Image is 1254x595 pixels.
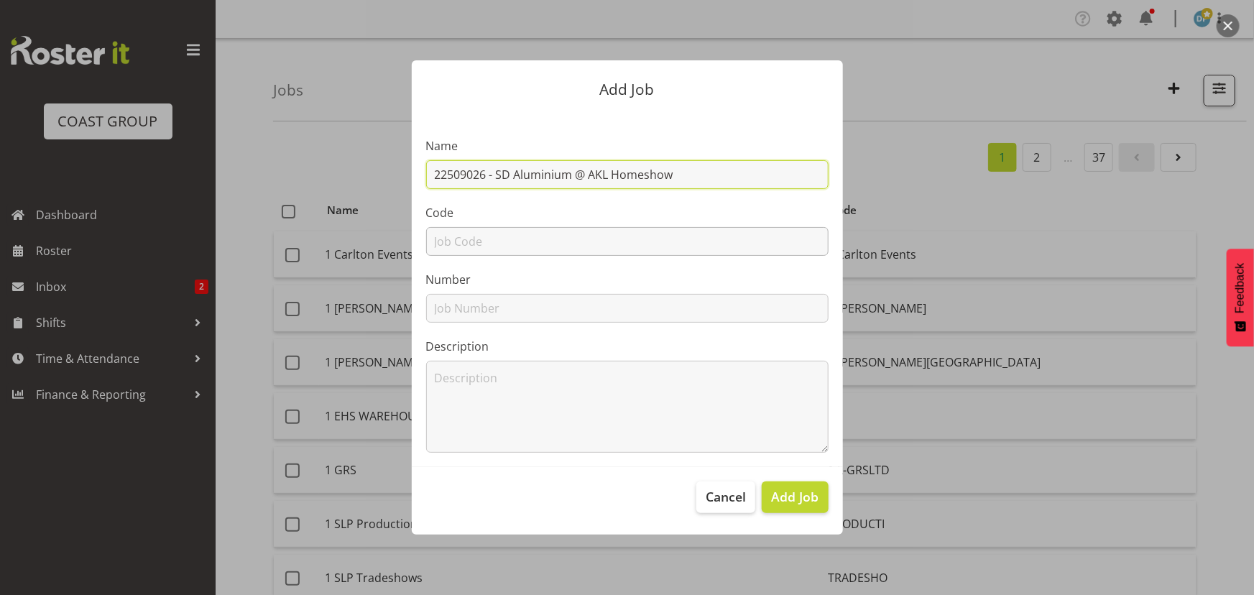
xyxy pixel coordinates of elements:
input: Job Number [426,294,829,323]
span: Add Job [771,487,819,506]
button: Cancel [696,481,755,513]
label: Code [426,204,829,221]
label: Description [426,338,829,355]
input: Job Code [426,227,829,256]
label: Number [426,271,829,288]
input: Job Name [426,160,829,189]
label: Name [426,137,829,154]
button: Feedback - Show survey [1227,249,1254,346]
p: Add Job [426,82,829,97]
span: Cancel [706,487,746,506]
span: Feedback [1234,263,1247,313]
button: Add Job [762,481,828,513]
